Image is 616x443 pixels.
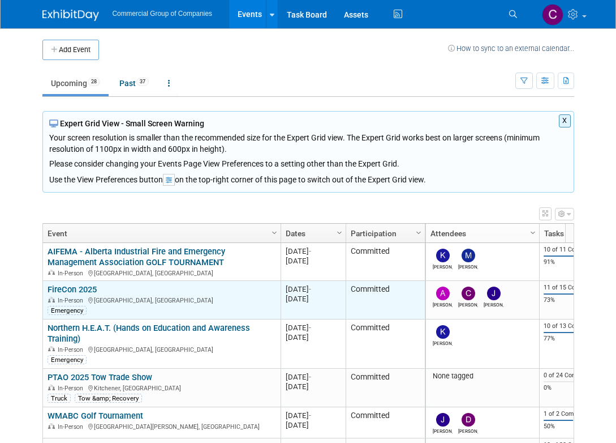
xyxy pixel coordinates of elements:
td: Committed [346,281,425,320]
div: [DATE] [286,382,341,391]
a: PTAO 2025 Tow Trade Show [48,372,152,382]
div: [GEOGRAPHIC_DATA], [GEOGRAPHIC_DATA] [48,268,275,278]
span: - [309,373,311,381]
a: Dates [286,224,338,243]
span: Column Settings [414,228,423,237]
div: [DATE] [286,411,341,420]
div: [DATE] [286,246,341,256]
div: Jason Fast [433,427,453,434]
div: [DATE] [286,372,341,382]
div: Mike Feduniw [458,262,478,270]
span: - [309,247,311,255]
div: Cole Mattern [458,300,478,308]
span: 28 [88,78,100,86]
img: In-Person Event [48,297,55,303]
a: WMABC Golf Tournament [48,411,143,421]
button: X [559,114,571,127]
div: Your screen resolution is smaller than the recommended size for the Expert Grid view. The Expert ... [49,129,567,169]
a: Participation [351,224,417,243]
span: 37 [136,78,149,86]
img: Alexander Cafovski [436,287,450,300]
a: Upcoming28 [42,73,109,94]
img: Jamie Zimmerman [487,287,501,300]
div: Alexander Cafovski [433,300,453,308]
div: Tow &amp; Recovery [75,394,142,403]
div: Truck [48,394,71,403]
div: Please consider changing your Events Page View Preferences to a setting other than the Expert Grid. [49,155,567,169]
div: [DATE] [286,284,341,294]
div: [DATE] [286,333,341,342]
img: Jason Fast [436,413,450,427]
div: 73% [544,296,602,304]
div: Emergency [48,306,87,315]
div: [DATE] [286,420,341,430]
img: Kelly Mayhew [436,249,450,262]
div: [DATE] [286,256,341,266]
a: How to sync to an external calendar... [448,44,574,53]
div: Expert Grid View - Small Screen Warning [49,118,567,129]
span: Column Settings [270,228,279,237]
a: Column Settings [268,224,281,241]
span: In-Person [58,423,87,431]
div: 0% [544,384,602,392]
span: - [309,411,311,420]
span: Column Settings [528,228,537,237]
span: Commercial Group of Companies [113,10,212,18]
button: Add Event [42,40,99,60]
img: In-Person Event [48,423,55,429]
td: Committed [346,320,425,369]
a: AIFEMA - Alberta Industrial Fire and Emergency Management Association GOLF TOURNAMENT [48,246,225,267]
span: In-Person [58,346,87,353]
td: Committed [346,243,425,281]
div: 11 of 15 Complete [544,284,602,292]
div: [GEOGRAPHIC_DATA], [GEOGRAPHIC_DATA] [48,344,275,354]
a: Northern H.E.A.T. (Hands on Education and Awareness Training) [48,323,250,344]
div: Kelly Mayhew [433,339,453,346]
img: In-Person Event [48,270,55,275]
div: Kitchener, [GEOGRAPHIC_DATA] [48,383,275,393]
div: David West [458,427,478,434]
span: In-Person [58,297,87,304]
div: None tagged [430,372,535,381]
td: Committed [346,407,425,438]
img: David West [462,413,475,427]
img: In-Person Event [48,385,55,390]
a: Event [48,224,273,243]
a: Column Settings [412,224,425,241]
img: Mike Feduniw [462,249,475,262]
div: [DATE] [286,294,341,304]
span: - [309,285,311,293]
td: Committed [346,369,425,407]
a: Past37 [111,73,157,94]
span: Column Settings [335,228,344,237]
span: In-Person [58,270,87,277]
div: 1 of 2 Complete [544,410,602,418]
img: In-Person Event [48,346,55,352]
a: Tasks [544,224,600,243]
img: Cole Mattern [542,4,563,25]
span: In-Person [58,385,87,392]
a: FireCon 2025 [48,284,97,295]
div: [DATE] [286,323,341,333]
a: Attendees [430,224,532,243]
div: 10 of 13 Complete [544,322,602,330]
div: 50% [544,423,602,431]
div: 91% [544,258,602,266]
div: [GEOGRAPHIC_DATA][PERSON_NAME], [GEOGRAPHIC_DATA] [48,421,275,431]
div: [GEOGRAPHIC_DATA], [GEOGRAPHIC_DATA] [48,295,275,305]
div: Use the View Preferences button on the top-right corner of this page to switch out of the Expert ... [49,169,567,186]
div: Kelly Mayhew [433,262,453,270]
img: Cole Mattern [462,287,475,300]
a: Column Settings [527,224,539,241]
div: 0 of 24 Complete [544,372,602,380]
img: Kelly Mayhew [436,325,450,339]
div: Emergency [48,355,87,364]
a: Column Settings [333,224,346,241]
div: 10 of 11 Complete [544,246,602,254]
div: Jamie Zimmerman [484,300,503,308]
div: 77% [544,335,602,343]
span: - [309,323,311,332]
img: ExhibitDay [42,10,99,21]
